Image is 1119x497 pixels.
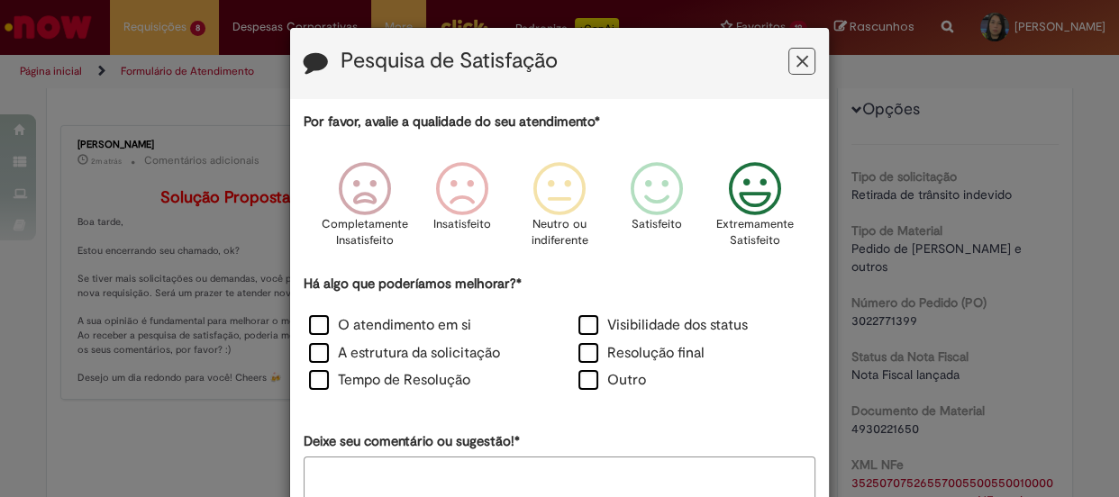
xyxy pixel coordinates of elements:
[527,216,592,249] p: Neutro ou indiferente
[304,275,815,396] div: Há algo que poderíamos melhorar?*
[304,113,600,131] label: Por favor, avalie a qualidade do seu atendimento*
[309,370,470,391] label: Tempo de Resolução
[632,216,682,233] p: Satisfeito
[611,149,703,272] div: Satisfeito
[578,315,748,336] label: Visibilidade dos status
[309,315,471,336] label: O atendimento em si
[578,370,646,391] label: Outro
[309,343,500,364] label: A estrutura da solicitação
[578,343,705,364] label: Resolução final
[708,149,800,272] div: Extremamente Satisfeito
[318,149,410,272] div: Completamente Insatisfeito
[341,50,558,73] label: Pesquisa de Satisfação
[304,432,520,451] label: Deixe seu comentário ou sugestão!*
[514,149,605,272] div: Neutro ou indiferente
[416,149,508,272] div: Insatisfeito
[715,216,793,249] p: Extremamente Satisfeito
[433,216,491,233] p: Insatisfeito
[322,216,408,249] p: Completamente Insatisfeito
